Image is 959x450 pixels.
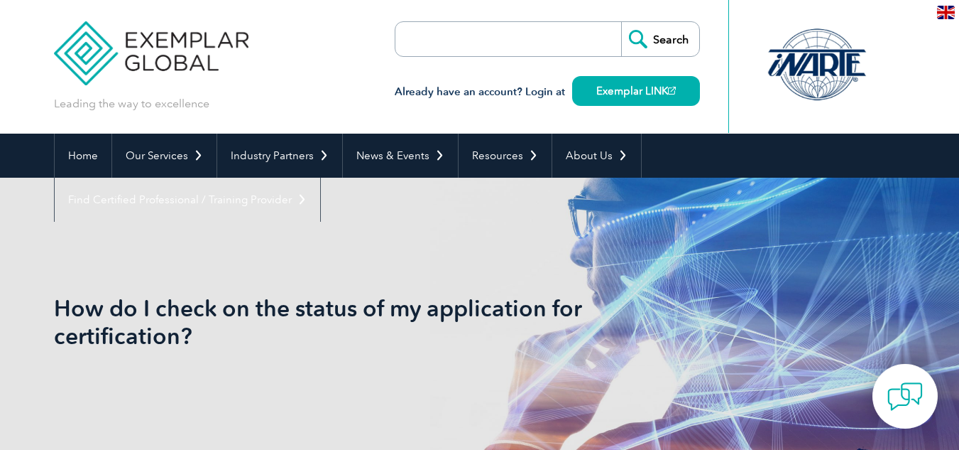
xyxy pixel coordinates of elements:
[395,83,700,101] h3: Already have an account? Login at
[552,134,641,178] a: About Us
[572,76,700,106] a: Exemplar LINK
[887,379,923,414] img: contact-chat.png
[668,87,676,95] img: open_square.png
[621,22,699,56] input: Search
[937,6,955,19] img: en
[54,96,209,112] p: Leading the way to excellence
[55,134,111,178] a: Home
[459,134,552,178] a: Resources
[343,134,458,178] a: News & Events
[112,134,217,178] a: Our Services
[54,294,599,350] h1: How do I check on the status of my application for certification?
[55,178,320,222] a: Find Certified Professional / Training Provider
[217,134,342,178] a: Industry Partners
